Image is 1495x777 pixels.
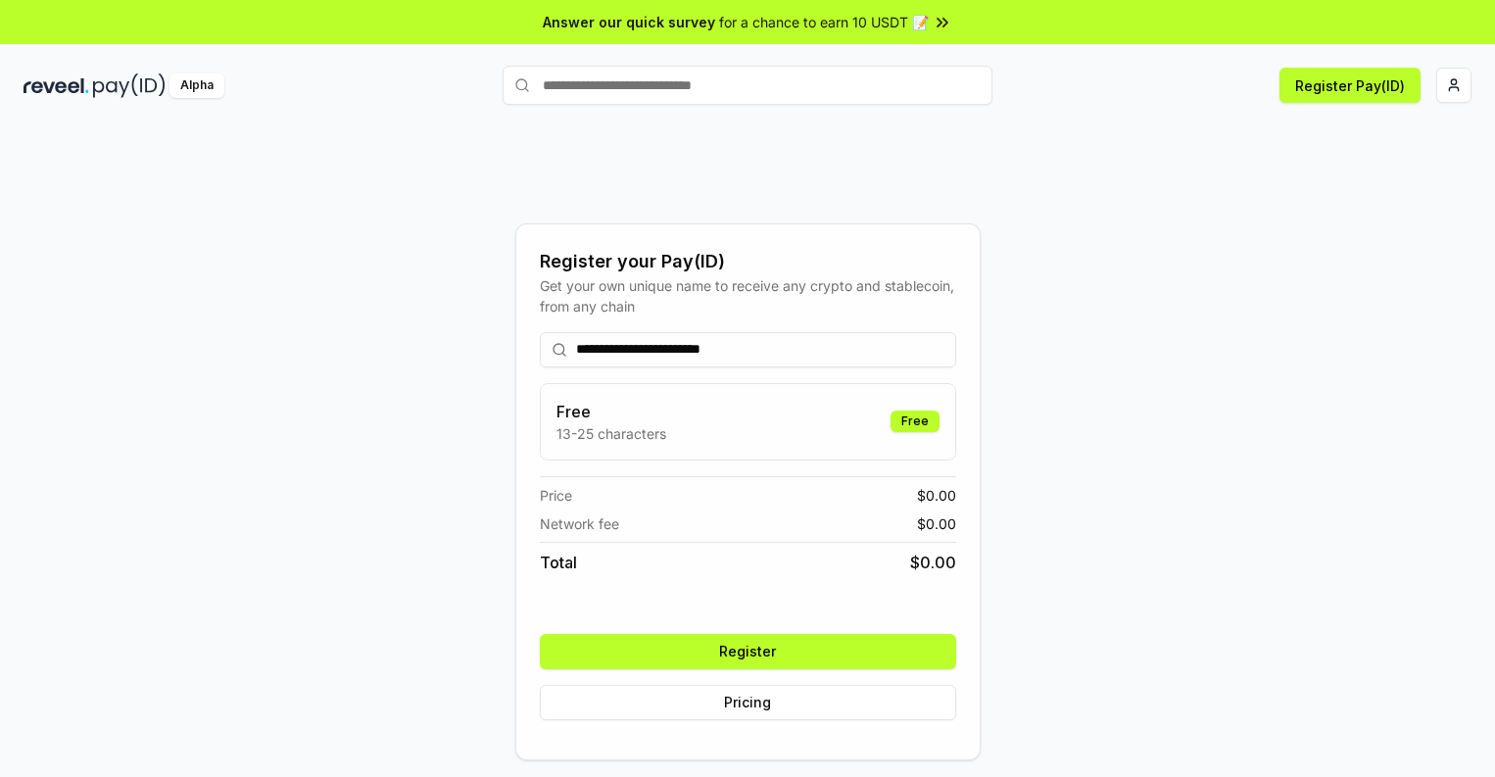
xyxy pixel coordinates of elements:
[556,400,666,423] h3: Free
[540,513,619,534] span: Network fee
[891,411,940,432] div: Free
[24,73,89,98] img: reveel_dark
[1279,68,1421,103] button: Register Pay(ID)
[719,12,929,32] span: for a chance to earn 10 USDT 📝
[540,248,956,275] div: Register your Pay(ID)
[540,551,577,574] span: Total
[540,275,956,316] div: Get your own unique name to receive any crypto and stablecoin, from any chain
[169,73,224,98] div: Alpha
[556,423,666,444] p: 13-25 characters
[540,634,956,669] button: Register
[93,73,166,98] img: pay_id
[540,685,956,720] button: Pricing
[543,12,715,32] span: Answer our quick survey
[910,551,956,574] span: $ 0.00
[917,513,956,534] span: $ 0.00
[917,485,956,506] span: $ 0.00
[540,485,572,506] span: Price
